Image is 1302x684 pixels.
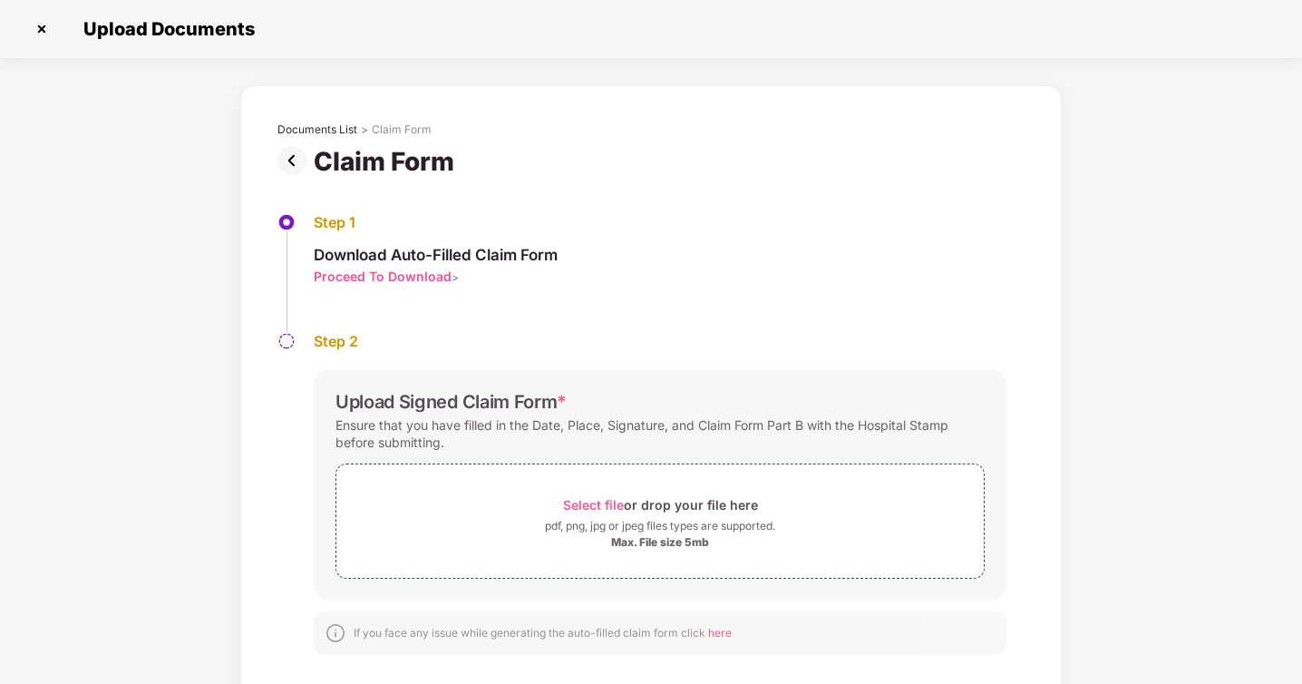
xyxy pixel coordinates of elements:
[314,268,452,285] div: Proceed To Download
[336,478,984,564] span: Select fileor drop your file herepdf, png, jpg or jpeg files types are supported.Max. File size 5mb
[314,213,558,232] div: Step 1
[325,622,346,644] img: svg+xml;base64,PHN2ZyBpZD0iSW5mb18tXzMyeDMyIiBkYXRhLW5hbWU9IkluZm8gLSAzMngzMiIgeG1sbnM9Imh0dHA6Ly...
[335,413,985,454] div: Ensure that you have filled in the Date, Place, Signature, and Claim Form Part B with the Hospita...
[354,626,732,640] div: If you face any issue while generating the auto-filled claim form click
[563,493,758,517] div: or drop your file here
[708,626,732,640] span: here
[563,497,624,513] span: Select file
[314,146,462,177] div: Claim Form
[372,122,432,137] div: Claim Form
[277,122,357,137] div: Documents List
[65,18,264,40] span: Upload Documents
[335,391,567,413] div: Upload Signed Claim Form
[452,270,459,284] span: >
[361,122,368,137] div: >
[277,332,296,350] img: svg+xml;base64,PHN2ZyBpZD0iU3RlcC1QZW5kaW5nLTMyeDMyIiB4bWxucz0iaHR0cDovL3d3dy53My5vcmcvMjAwMC9zdm...
[611,535,709,550] div: Max. File size 5mb
[27,15,56,44] img: svg+xml;base64,PHN2ZyBpZD0iQ3Jvc3MtMzJ4MzIiIHhtbG5zPSJodHRwOi8vd3d3LnczLm9yZy8yMDAwL3N2ZyIgd2lkdG...
[277,213,296,231] img: svg+xml;base64,PHN2ZyBpZD0iU3RlcC1BY3RpdmUtMzJ4MzIiIHhtbG5zPSJodHRwOi8vd3d3LnczLm9yZy8yMDAwL3N2Zy...
[314,332,1006,351] div: Step 2
[545,517,775,535] div: pdf, png, jpg or jpeg files types are supported.
[314,245,558,265] div: Download Auto-Filled Claim Form
[277,146,314,175] img: svg+xml;base64,PHN2ZyBpZD0iUHJldi0zMngzMiIgeG1sbnM9Imh0dHA6Ly93d3cudzMub3JnLzIwMDAvc3ZnIiB3aWR0aD...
